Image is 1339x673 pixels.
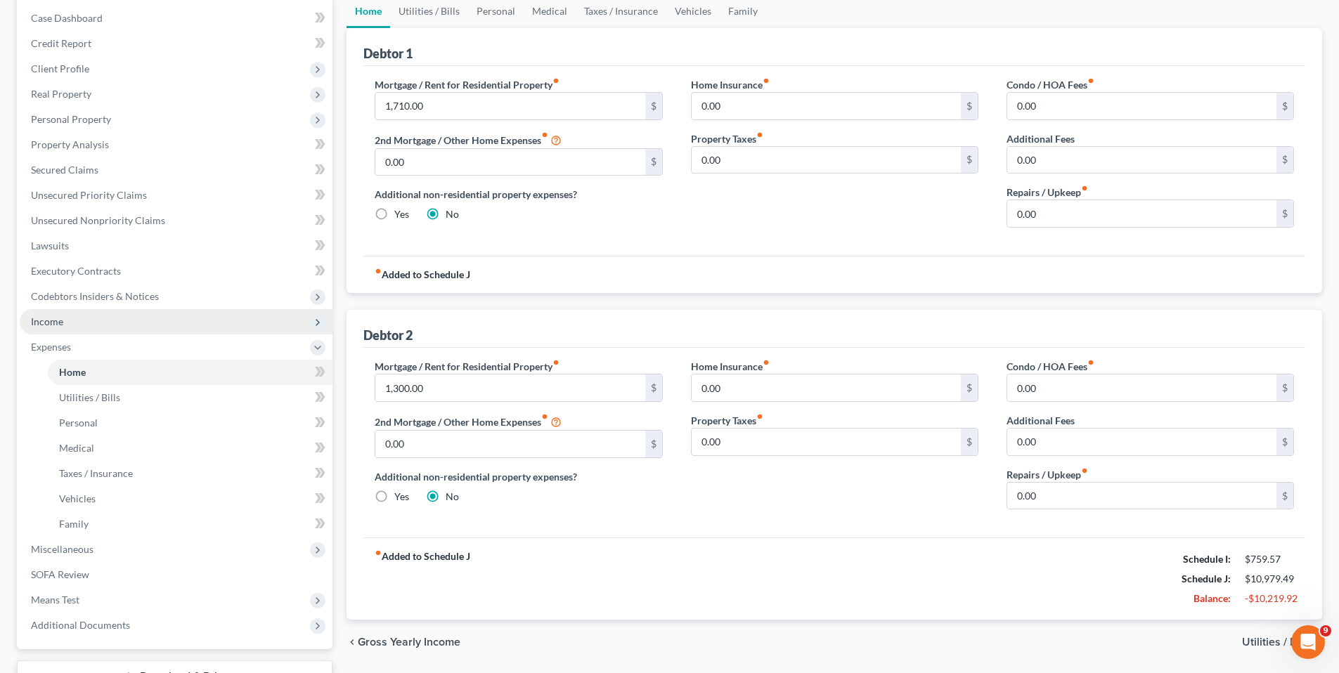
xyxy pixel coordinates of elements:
[48,436,332,461] a: Medical
[31,63,89,74] span: Client Profile
[375,131,562,148] label: 2nd Mortgage / Other Home Expenses
[375,549,382,556] i: fiber_manual_record
[31,189,147,201] span: Unsecured Priority Claims
[961,147,978,174] div: $
[247,6,272,31] div: Close
[20,562,332,587] a: SOFA Review
[68,18,131,32] p: Active 3h ago
[691,77,770,92] label: Home Insurance
[31,341,71,353] span: Expenses
[31,138,109,150] span: Property Analysis
[1081,467,1088,474] i: fiber_manual_record
[446,490,459,504] label: No
[59,442,94,454] span: Medical
[1242,636,1322,648] button: Utilities / Bills chevron_right
[375,77,559,92] label: Mortgage / Rent for Residential Property
[1182,573,1231,584] strong: Schedule J:
[763,359,770,366] i: fiber_manual_record
[552,359,559,366] i: fiber_manual_record
[31,214,165,226] span: Unsecured Nonpriority Claims
[363,45,413,62] div: Debtor 1
[48,410,332,436] a: Personal
[375,187,662,202] label: Additional non-residential property expenses?
[31,594,79,606] span: Means Test
[692,93,961,119] input: --
[645,93,662,119] div: $
[691,359,770,374] label: Home Insurance
[68,7,160,18] h1: [PERSON_NAME]
[645,431,662,457] div: $
[31,113,111,125] span: Personal Property
[31,290,159,302] span: Codebtors Insiders & Notices
[1276,483,1293,509] div: $
[394,490,409,504] label: Yes
[220,6,247,32] button: Home
[59,391,120,403] span: Utilities / Bills
[22,460,33,471] button: Emoji picker
[692,374,961,401] input: --
[1320,625,1331,636] span: 9
[1007,467,1088,482] label: Repairs / Upkeep
[1007,429,1276,455] input: --
[241,455,264,477] button: Send a message…
[22,119,200,145] b: 🚨ATTN: [GEOGRAPHIC_DATA] of [US_STATE]
[358,636,460,648] span: Gross Yearly Income
[1007,359,1094,374] label: Condo / HOA Fees
[1087,359,1094,366] i: fiber_manual_record
[961,429,978,455] div: $
[22,153,219,249] div: The court has added a new Credit Counseling Field that we need to update upon filing. Please remo...
[394,207,409,221] label: Yes
[347,636,460,648] button: chevron_left Gross Yearly Income
[48,360,332,385] a: Home
[31,568,89,580] span: SOFA Review
[375,268,470,282] strong: Added to Schedule J
[692,429,961,455] input: --
[67,460,78,471] button: Upload attachment
[20,6,332,31] a: Case Dashboard
[1276,147,1293,174] div: $
[446,207,459,221] label: No
[1081,185,1088,192] i: fiber_manual_record
[1007,483,1276,509] input: --
[20,208,332,233] a: Unsecured Nonpriority Claims
[363,327,413,344] div: Debtor 2
[31,619,130,631] span: Additional Documents
[20,233,332,259] a: Lawsuits
[1291,625,1325,659] iframe: Intercom live chat
[1194,592,1231,604] strong: Balance:
[552,77,559,84] i: fiber_manual_record
[31,12,103,24] span: Case Dashboard
[1276,200,1293,227] div: $
[59,366,86,378] span: Home
[48,461,332,486] a: Taxes / Insurance
[89,460,101,471] button: Start recording
[48,511,332,537] a: Family
[1276,429,1293,455] div: $
[541,413,548,420] i: fiber_manual_record
[9,6,36,32] button: go back
[20,259,332,284] a: Executory Contracts
[1276,93,1293,119] div: $
[1007,77,1094,92] label: Condo / HOA Fees
[1007,200,1276,227] input: --
[375,469,662,484] label: Additional non-residential property expenses?
[961,374,978,401] div: $
[375,359,559,374] label: Mortgage / Rent for Residential Property
[48,486,332,511] a: Vehicles
[12,431,269,455] textarea: Message…
[11,110,231,258] div: 🚨ATTN: [GEOGRAPHIC_DATA] of [US_STATE]The court has added a new Credit Counseling Field that we n...
[40,8,63,30] img: Profile image for Katie
[1007,93,1276,119] input: --
[347,636,358,648] i: chevron_left
[1245,572,1294,586] div: $10,979.49
[375,149,645,176] input: --
[1007,374,1276,401] input: --
[375,413,562,430] label: 2nd Mortgage / Other Home Expenses
[692,147,961,174] input: --
[59,492,96,504] span: Vehicles
[375,93,645,119] input: --
[375,431,645,457] input: --
[961,93,978,119] div: $
[1245,592,1294,606] div: -$10,219.92
[31,265,121,277] span: Executory Contracts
